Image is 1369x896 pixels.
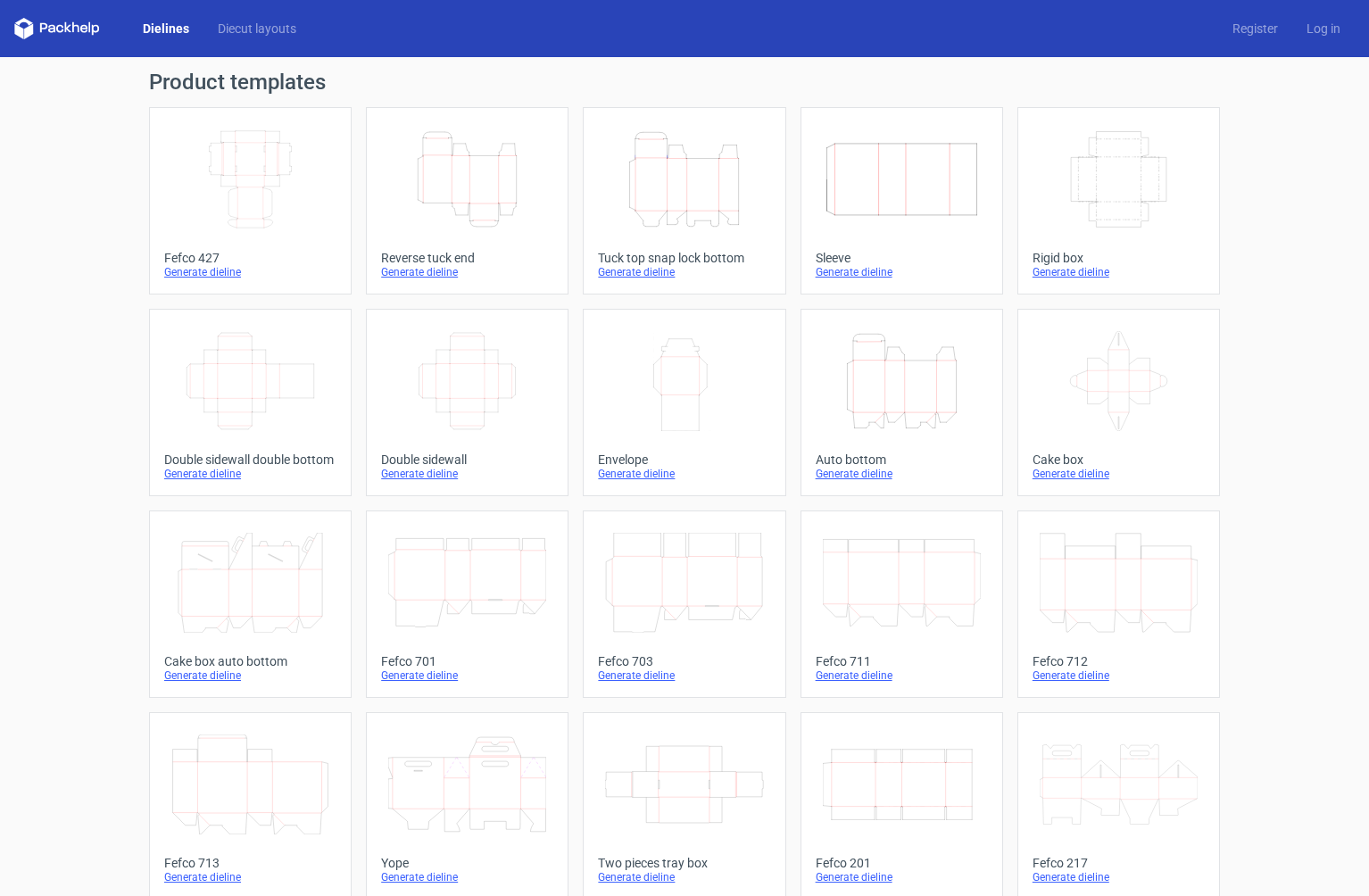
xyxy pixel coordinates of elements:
div: Generate dieline [816,265,988,279]
div: Generate dieline [598,870,770,884]
a: Fefco 712Generate dieline [1017,510,1220,698]
a: Cake boxGenerate dieline [1017,309,1220,496]
div: Sleeve [816,251,988,265]
h1: Product templates [149,71,1220,93]
a: Auto bottomGenerate dieline [801,309,1003,496]
div: Fefco 713 [164,856,336,870]
div: Double sidewall double bottom [164,452,336,467]
a: Fefco 703Generate dieline [583,510,785,698]
div: Generate dieline [1033,870,1205,884]
div: Tuck top snap lock bottom [598,251,770,265]
div: Fefco 703 [598,654,770,668]
a: Diecut layouts [203,20,311,37]
a: Fefco 701Generate dieline [366,510,568,698]
a: Log in [1292,20,1355,37]
div: Double sidewall [381,452,553,467]
div: Generate dieline [816,668,988,683]
div: Fefco 427 [164,251,336,265]
div: Generate dieline [381,870,553,884]
a: Reverse tuck endGenerate dieline [366,107,568,295]
div: Generate dieline [598,265,770,279]
div: Fefco 201 [816,856,988,870]
a: Cake box auto bottomGenerate dieline [149,510,352,698]
a: SleeveGenerate dieline [801,107,1003,295]
div: Fefco 712 [1033,654,1205,668]
a: Tuck top snap lock bottomGenerate dieline [583,107,785,295]
div: Rigid box [1033,251,1205,265]
div: Envelope [598,452,770,467]
div: Generate dieline [1033,265,1205,279]
div: Two pieces tray box [598,856,770,870]
div: Generate dieline [381,668,553,683]
div: Generate dieline [1033,467,1205,481]
div: Cake box [1033,452,1205,467]
div: Generate dieline [164,265,336,279]
a: EnvelopeGenerate dieline [583,309,785,496]
div: Generate dieline [816,467,988,481]
div: Fefco 711 [816,654,988,668]
div: Generate dieline [1033,668,1205,683]
div: Generate dieline [164,668,336,683]
div: Generate dieline [164,870,336,884]
a: Dielines [129,20,203,37]
div: Auto bottom [816,452,988,467]
div: Reverse tuck end [381,251,553,265]
div: Cake box auto bottom [164,654,336,668]
a: Register [1218,20,1292,37]
a: Fefco 427Generate dieline [149,107,352,295]
div: Fefco 217 [1033,856,1205,870]
div: Generate dieline [816,870,988,884]
div: Generate dieline [381,467,553,481]
a: Fefco 711Generate dieline [801,510,1003,698]
div: Generate dieline [164,467,336,481]
div: Yope [381,856,553,870]
a: Double sidewall double bottomGenerate dieline [149,309,352,496]
div: Generate dieline [598,668,770,683]
div: Generate dieline [598,467,770,481]
div: Generate dieline [381,265,553,279]
div: Fefco 701 [381,654,553,668]
a: Double sidewallGenerate dieline [366,309,568,496]
a: Rigid boxGenerate dieline [1017,107,1220,295]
